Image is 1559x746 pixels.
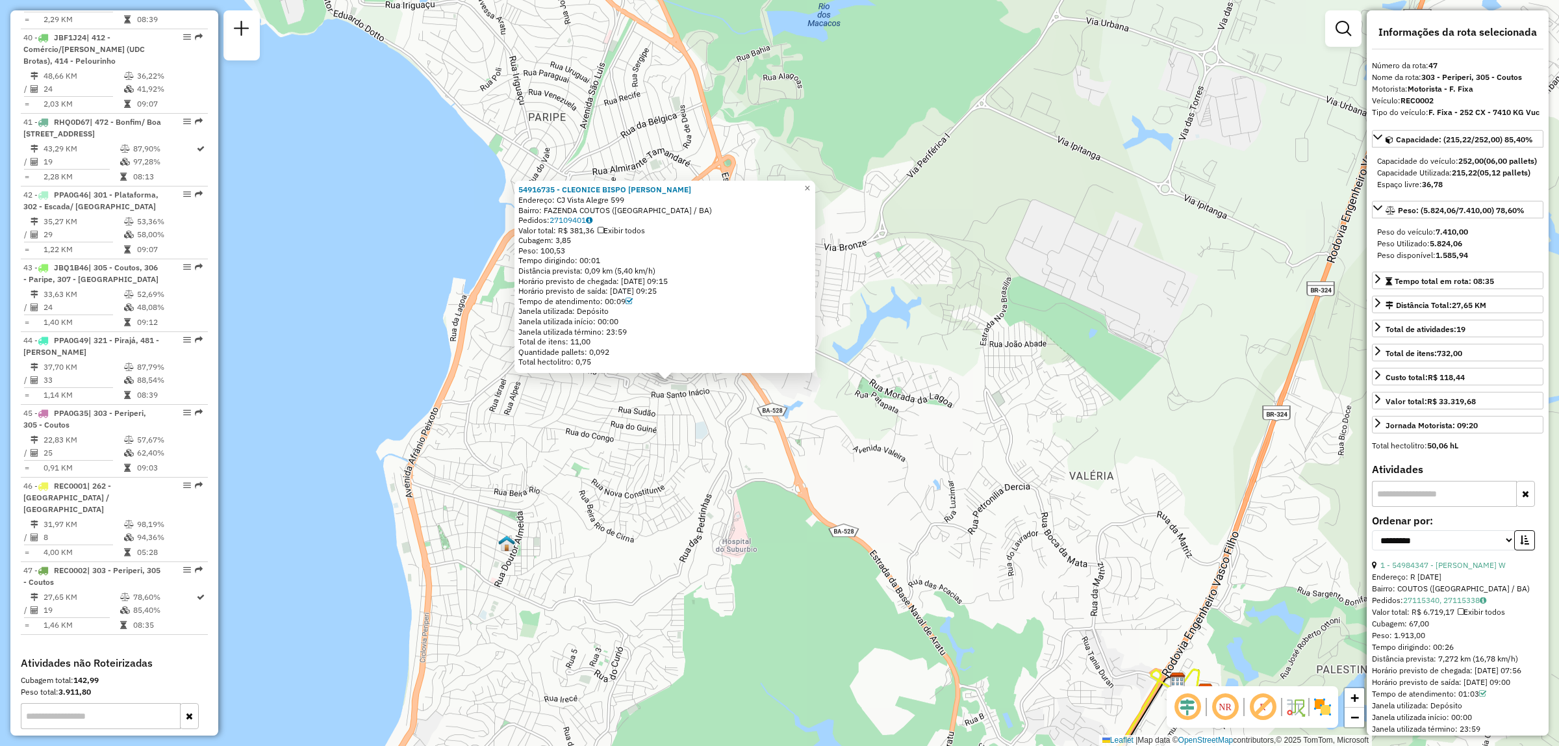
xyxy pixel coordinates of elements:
[183,482,191,489] em: Opções
[124,72,134,80] i: % de utilização do peso
[43,591,120,604] td: 27,65 KM
[136,518,202,531] td: 98,19%
[133,619,196,632] td: 08:35
[197,593,205,601] i: Rota otimizada
[518,185,691,194] strong: 54916735 - CLEONICE BISPO [PERSON_NAME]
[43,518,123,531] td: 31,97 KM
[124,548,131,556] i: Tempo total em rota
[195,566,203,574] em: Rota exportada
[31,218,38,225] i: Distância Total
[1372,665,1543,676] div: Horário previsto de chegada: [DATE] 07:56
[23,117,161,138] span: 41 -
[1372,641,1543,653] div: Tempo dirigindo: 00:26
[1377,250,1538,261] div: Peso disponível:
[1452,300,1486,310] span: 27,65 KM
[1197,683,1214,700] img: CDD Salvador
[518,357,811,367] div: Total hectolitro: 0,75
[31,85,38,93] i: Total de Atividades
[1372,712,1543,723] div: Janela utilizada início: 00:00
[23,604,30,617] td: /
[1372,595,1543,606] div: Pedidos:
[1395,276,1494,286] span: Tempo total em rota: 08:35
[1477,168,1530,177] strong: (05,12 pallets)
[124,436,134,444] i: % de utilização do peso
[1403,595,1486,605] a: 27115340, 27115338
[518,296,811,307] div: Tempo de atendimento: 00:09
[518,235,571,245] span: Cubagem: 3,85
[43,155,120,168] td: 19
[43,142,120,155] td: 43,29 KM
[1372,606,1543,618] div: Valor total: R$ 6.719,17
[58,687,91,697] strong: 3.911,80
[23,408,146,430] span: 45 -
[133,604,196,617] td: 85,40%
[136,70,202,83] td: 36,22%
[1372,150,1543,196] div: Capacidade: (215,22/252,00) 85,40%
[23,316,30,329] td: =
[1372,320,1543,337] a: Total de atividades:19
[124,100,131,108] i: Tempo total em rota
[31,593,38,601] i: Distância Total
[136,288,202,301] td: 52,69%
[31,521,38,528] i: Distância Total
[195,409,203,417] em: Rota exportada
[1372,83,1543,95] div: Motorista:
[518,316,811,327] div: Janela utilizada início: 00:00
[1372,619,1429,628] span: Cubagem: 67,00
[31,606,38,614] i: Total de Atividades
[1484,156,1537,166] strong: (06,00 pallets)
[183,190,191,198] em: Opções
[183,263,191,271] em: Opções
[1372,463,1543,476] h4: Atividades
[124,246,131,253] i: Tempo total em rota
[124,376,134,384] i: % de utilização da cubagem
[1386,420,1478,431] div: Jornada Motorista: 09:20
[195,190,203,198] em: Rota exportada
[136,243,202,256] td: 09:07
[518,347,811,357] div: Quantidade pallets: 0,092
[43,83,123,96] td: 24
[1372,653,1543,665] div: Distância prevista: 7,272 km (16,78 km/h)
[31,231,38,238] i: Total de Atividades
[1372,416,1543,433] a: Jornada Motorista: 09:20
[23,408,146,430] span: | 303 - Periperi, 305 - Coutos
[1377,227,1468,237] span: Peso do veículo:
[1427,396,1476,406] strong: R$ 33.319,68
[1350,709,1359,725] span: −
[1422,179,1443,189] strong: 36,78
[124,218,134,225] i: % de utilização do peso
[133,170,196,183] td: 08:13
[550,215,592,225] a: 27109401
[804,183,810,194] span: ×
[586,216,592,224] i: Observações
[23,228,30,241] td: /
[54,565,87,575] span: REC0002
[136,361,202,374] td: 87,79%
[136,446,202,459] td: 62,40%
[23,481,111,514] span: 46 -
[23,389,30,402] td: =
[1372,392,1543,409] a: Valor total:R$ 33.319,68
[197,145,205,153] i: Rota otimizada
[54,263,88,272] span: JBQ1B46
[124,363,134,371] i: % de utilização do peso
[1401,96,1434,105] strong: REC0002
[124,521,134,528] i: % de utilização do peso
[518,195,811,205] div: Endereço: CJ Vista Alegre 599
[54,481,87,491] span: REC0001
[23,619,30,632] td: =
[518,286,811,296] div: Horário previsto de saída: [DATE] 09:25
[195,482,203,489] em: Rota exportada
[136,461,202,474] td: 09:03
[1377,179,1538,190] div: Espaço livre:
[1386,348,1462,359] div: Total de itens:
[43,288,123,301] td: 33,63 KM
[136,13,202,26] td: 08:39
[124,464,131,472] i: Tempo total em rota
[23,117,161,138] span: | 472 - Bonfim/ Boa [STREET_ADDRESS]
[43,374,123,387] td: 33
[23,335,159,357] span: 44 -
[1437,348,1462,358] strong: 732,00
[1386,372,1465,383] div: Custo total:
[1480,597,1486,604] i: Observações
